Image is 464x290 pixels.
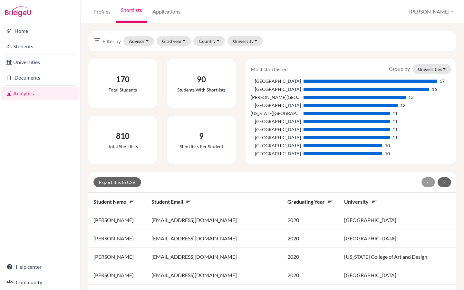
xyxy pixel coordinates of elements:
div: [GEOGRAPHIC_DATA] [251,134,301,141]
div: [GEOGRAPHIC_DATA] [251,142,301,149]
td: [PERSON_NAME] [88,248,146,266]
div: 10 [385,150,390,157]
i: sort [327,198,334,205]
button: < [421,177,435,187]
div: [GEOGRAPHIC_DATA] [251,78,301,84]
a: Universities [1,56,79,69]
i: filter_list [93,36,101,44]
a: Community [1,276,79,289]
div: [GEOGRAPHIC_DATA] [251,118,301,125]
div: 90 [177,73,226,85]
div: 11 [392,126,398,133]
div: [GEOGRAPHIC_DATA] [251,150,301,157]
div: [GEOGRAPHIC_DATA] [251,126,301,133]
a: Help center [1,260,79,273]
div: Shortlists per student [180,143,223,150]
div: 11 [392,134,398,141]
div: 810 [108,130,138,142]
button: > [438,177,451,187]
button: Export this to CSV [93,177,141,187]
td: [PERSON_NAME] [88,211,146,229]
div: 12 [400,102,405,109]
td: 2020 [282,229,339,248]
span: Student name [93,198,135,205]
td: 2020 [282,266,339,285]
a: Home [1,24,79,37]
div: [GEOGRAPHIC_DATA] [251,86,301,92]
div: Group by [384,64,456,74]
div: 10 [385,142,390,149]
div: Total shortlists [108,143,138,150]
td: [EMAIL_ADDRESS][DOMAIN_NAME] [146,266,282,285]
a: Students [1,40,79,53]
button: Universities [412,64,451,74]
div: Most shortlisted [246,65,293,73]
i: sort [371,198,378,205]
div: 17 [440,78,445,84]
td: 2020 [282,248,339,266]
td: [EMAIL_ADDRESS][DOMAIN_NAME] [146,248,282,266]
span: Student email [151,198,192,205]
button: Advisor [123,36,154,46]
td: [PERSON_NAME] [88,229,146,248]
a: Documents [1,71,79,84]
td: 2020 [282,211,339,229]
td: [EMAIL_ADDRESS][DOMAIN_NAME] [146,211,282,229]
i: sort [186,198,192,205]
div: [US_STATE][GEOGRAPHIC_DATA] [251,110,301,117]
button: Grad year [157,36,191,46]
div: 170 [109,73,137,85]
div: Total students [109,86,137,93]
div: [PERSON_NAME][GEOGRAPHIC_DATA] [251,94,301,101]
span: Filter by [102,37,121,45]
span: Graduating year [287,198,334,205]
img: Bridge-U [5,6,31,17]
td: [PERSON_NAME] [88,266,146,285]
div: 11 [392,118,398,125]
button: University [227,36,263,46]
td: [EMAIL_ADDRESS][DOMAIN_NAME] [146,229,282,248]
i: sort [129,198,135,205]
button: Country [193,36,225,46]
a: Analytics [1,87,79,100]
div: [GEOGRAPHIC_DATA] [251,102,301,109]
div: 9 [180,130,223,142]
span: University [344,198,378,205]
div: 13 [408,94,413,101]
div: 16 [432,86,437,92]
div: 11 [392,110,398,117]
div: Students with shortlists [177,86,226,93]
button: [PERSON_NAME] [406,5,456,18]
